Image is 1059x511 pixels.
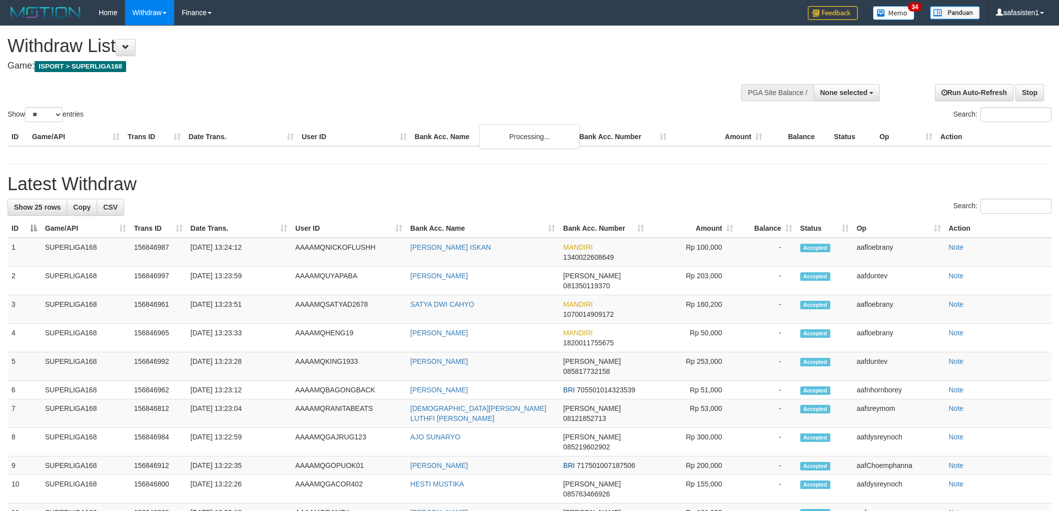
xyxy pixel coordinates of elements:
th: Date Trans.: activate to sort column ascending [187,219,291,238]
span: Accepted [800,405,830,413]
span: Accepted [800,244,830,252]
td: 7 [8,399,41,428]
label: Search: [953,107,1051,122]
td: 156846961 [130,295,187,324]
button: None selected [814,84,880,101]
a: [PERSON_NAME] [410,272,468,280]
span: Copy 08121852713 to clipboard [563,414,606,422]
span: Copy 1340022608649 to clipboard [563,253,614,261]
div: Processing... [479,124,580,149]
span: [PERSON_NAME] [563,404,621,412]
th: Status [830,128,875,146]
td: - [737,428,796,456]
td: SUPERLIGA168 [41,238,130,267]
td: AAAAMQGAJRUG123 [291,428,406,456]
span: Accepted [800,301,830,309]
th: Op: activate to sort column ascending [853,219,945,238]
th: Amount: activate to sort column ascending [648,219,737,238]
td: 156846962 [130,381,187,399]
th: Action [936,128,1051,146]
span: Copy 085817732158 to clipboard [563,367,610,375]
th: ID: activate to sort column descending [8,219,41,238]
td: - [737,352,796,381]
a: Note [949,480,964,488]
th: Op [875,128,936,146]
span: [PERSON_NAME] [563,357,621,365]
a: Note [949,243,964,251]
td: 4 [8,324,41,352]
a: Run Auto-Refresh [935,84,1013,101]
td: - [737,238,796,267]
th: Bank Acc. Name: activate to sort column ascending [406,219,559,238]
td: [DATE] 13:23:51 [187,295,291,324]
a: [PERSON_NAME] [410,357,468,365]
td: SUPERLIGA168 [41,381,130,399]
td: aafloebrany [853,295,945,324]
td: AAAAMQNICKOFLUSHH [291,238,406,267]
a: [PERSON_NAME] [410,461,468,469]
td: aafloebrany [853,238,945,267]
th: Amount [671,128,766,146]
td: Rp 253,000 [648,352,737,381]
a: [DEMOGRAPHIC_DATA][PERSON_NAME] LUTHFI [PERSON_NAME] [410,404,547,422]
h1: Latest Withdraw [8,174,1051,194]
td: Rp 50,000 [648,324,737,352]
a: Note [949,386,964,394]
span: Copy 717501007187506 to clipboard [577,461,636,469]
td: aafduntev [853,267,945,295]
label: Search: [953,199,1051,214]
img: Button%20Memo.svg [873,6,915,20]
td: Rp 160,200 [648,295,737,324]
a: Note [949,329,964,337]
th: User ID: activate to sort column ascending [291,219,406,238]
td: - [737,381,796,399]
td: Rp 155,000 [648,475,737,503]
span: Accepted [800,433,830,442]
span: Accepted [800,358,830,366]
td: [DATE] 13:24:12 [187,238,291,267]
td: aafdysreynoch [853,475,945,503]
td: - [737,475,796,503]
td: aafChoemphanna [853,456,945,475]
a: Stop [1015,84,1044,101]
span: CSV [103,203,118,211]
a: Copy [67,199,97,216]
input: Search: [980,107,1051,122]
td: [DATE] 13:22:26 [187,475,291,503]
th: User ID [298,128,411,146]
th: Trans ID: activate to sort column ascending [130,219,187,238]
td: SUPERLIGA168 [41,428,130,456]
td: - [737,267,796,295]
span: 34 [908,3,921,12]
th: Game/API [28,128,124,146]
th: Balance [766,128,830,146]
td: AAAAMQGOPUOK01 [291,456,406,475]
td: 156846912 [130,456,187,475]
td: AAAAMQBAGONGBACK [291,381,406,399]
td: 10 [8,475,41,503]
td: 156846800 [130,475,187,503]
td: Rp 53,000 [648,399,737,428]
td: aafduntev [853,352,945,381]
td: 5 [8,352,41,381]
th: Action [945,219,1052,238]
span: None selected [820,89,868,97]
a: Note [949,272,964,280]
td: SUPERLIGA168 [41,352,130,381]
td: Rp 200,000 [648,456,737,475]
td: 2 [8,267,41,295]
label: Show entries [8,107,84,122]
td: 1 [8,238,41,267]
input: Search: [980,199,1051,214]
td: [DATE] 13:22:59 [187,428,291,456]
th: Bank Acc. Number [575,128,671,146]
td: Rp 100,000 [648,238,737,267]
a: [PERSON_NAME] [410,386,468,394]
td: SUPERLIGA168 [41,456,130,475]
td: 3 [8,295,41,324]
a: HESTI MUSTIKA [410,480,464,488]
td: AAAAMQGACOR402 [291,475,406,503]
img: panduan.png [930,6,980,20]
td: [DATE] 13:23:33 [187,324,291,352]
th: Bank Acc. Number: activate to sort column ascending [559,219,648,238]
